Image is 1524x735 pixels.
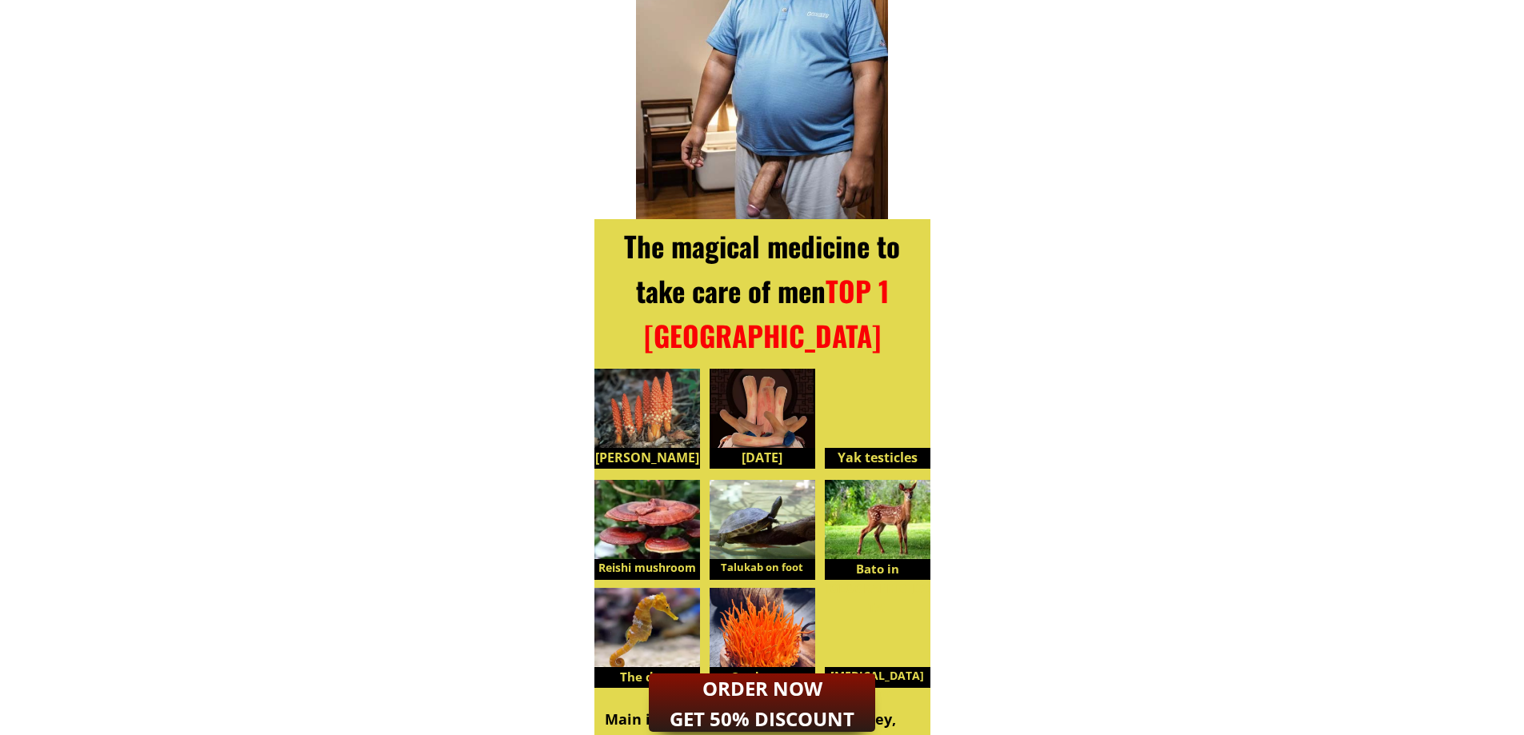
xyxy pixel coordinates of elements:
[670,705,854,732] font: GET 50% DISCOUNT
[838,449,918,466] font: Yak testicles
[830,668,924,701] font: [MEDICAL_DATA] root
[620,669,674,685] font: The door
[702,675,822,701] font: ORDER NOW
[624,225,900,311] font: The magical medicine to take care of men
[721,560,803,574] font: Talukab on foot
[598,560,696,575] font: Reishi mushroom
[826,561,929,615] font: Bato in [GEOGRAPHIC_DATA]
[742,449,782,466] font: [DATE]
[595,449,699,466] font: [PERSON_NAME]
[730,669,794,685] font: Cordyceps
